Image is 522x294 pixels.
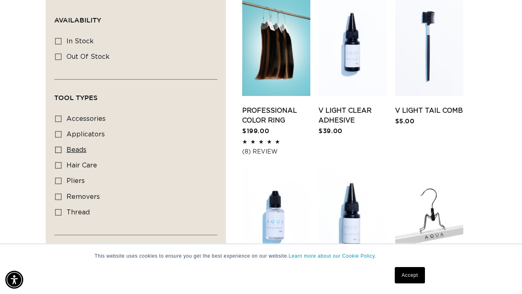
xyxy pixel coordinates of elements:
summary: Availability (0 selected) [54,2,217,31]
a: V Light Tail Comb [395,106,463,116]
span: Tool Types [54,94,97,101]
p: This website uses cookies to ensure you get the best experience on our website. [95,252,427,260]
summary: Tool Types (0 selected) [54,80,217,109]
span: removers [66,194,100,200]
a: Learn more about our Cookie Policy. [289,253,376,259]
span: pliers [66,178,85,184]
span: In stock [66,38,94,45]
span: applicators [66,131,105,138]
a: Professional Color Ring [242,106,310,125]
span: hair care [66,162,97,169]
span: Out of stock [66,53,110,60]
span: Availability [54,16,101,24]
a: V Light Clear Adhesive [319,106,387,125]
div: Accessibility Menu [5,271,23,289]
a: Accept [395,267,425,283]
span: beads [66,147,86,153]
summary: System Compatibility (0 selected) [54,235,217,265]
span: accessories [66,116,106,122]
span: thread [66,209,90,216]
iframe: Chat Widget [481,255,522,294]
